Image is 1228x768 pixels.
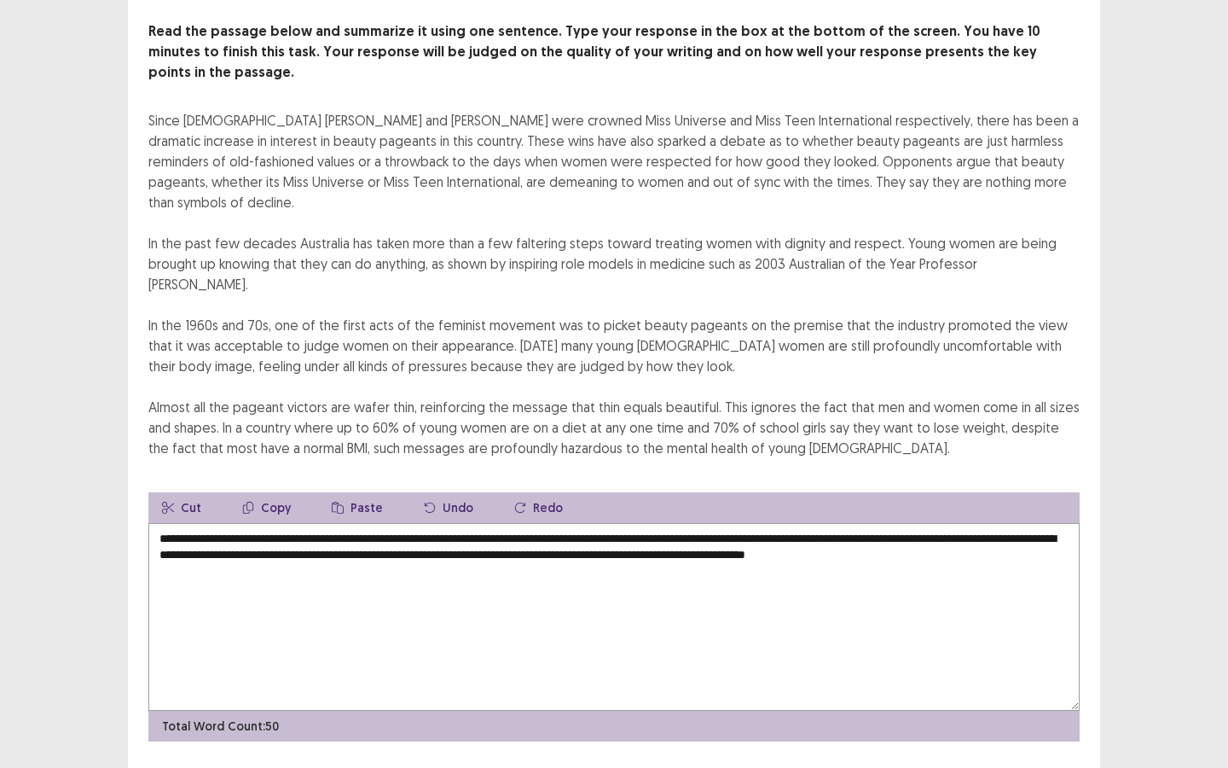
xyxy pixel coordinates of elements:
[410,492,487,523] button: Undo
[148,110,1080,458] div: Since [DEMOGRAPHIC_DATA] [PERSON_NAME] and [PERSON_NAME] were crowned Miss Universe and Miss Teen...
[501,492,576,523] button: Redo
[318,492,397,523] button: Paste
[229,492,304,523] button: Copy
[148,492,215,523] button: Cut
[148,21,1080,83] p: Read the passage below and summarize it using one sentence. Type your response in the box at the ...
[162,718,279,736] p: Total Word Count: 50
